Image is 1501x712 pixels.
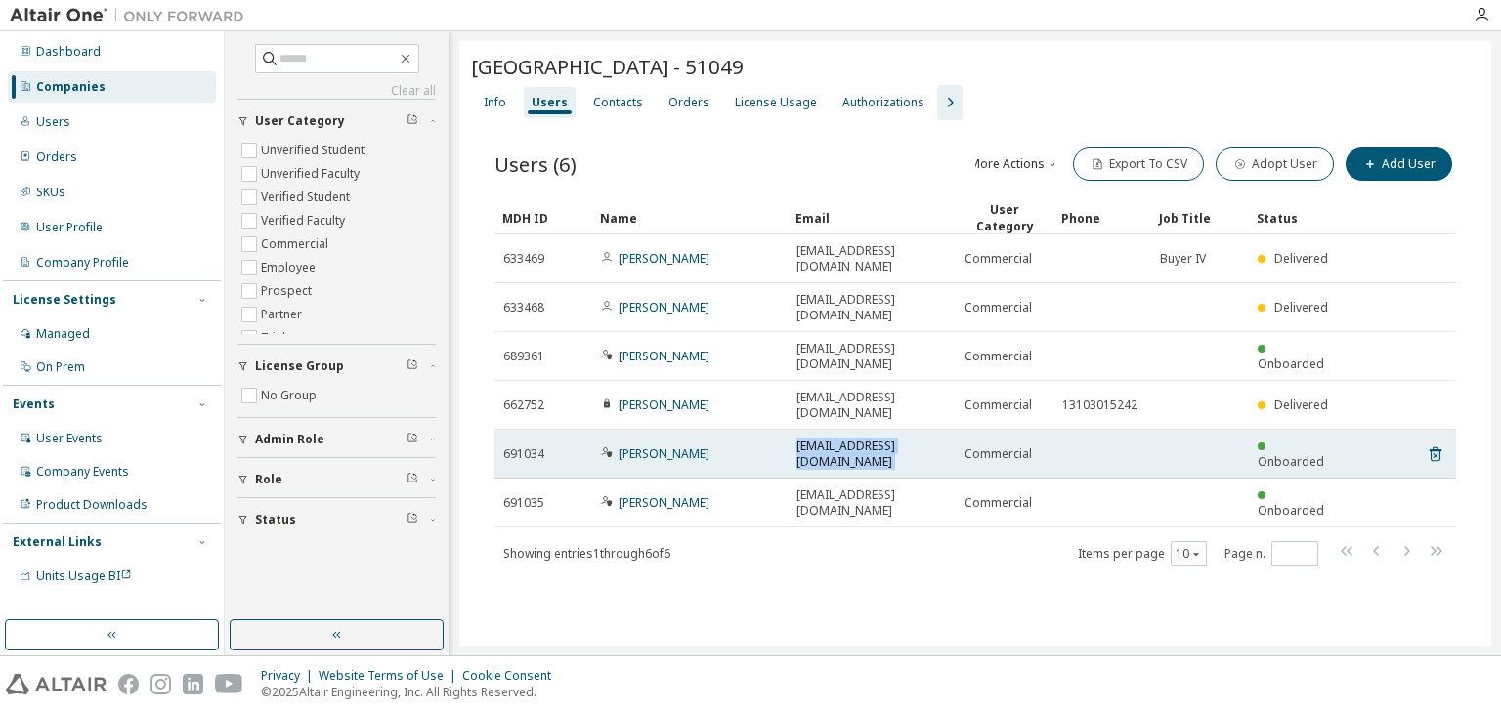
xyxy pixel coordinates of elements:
[237,498,436,541] button: Status
[261,684,563,700] p: © 2025 Altair Engineering, Inc. All Rights Reserved.
[600,202,780,233] div: Name
[1258,356,1324,372] span: Onboarded
[319,668,462,684] div: Website Terms of Use
[965,349,1032,364] span: Commercial
[484,95,506,110] div: Info
[10,6,254,25] img: Altair One
[1073,147,1204,181] button: Export To CSV
[261,279,316,303] label: Prospect
[619,494,709,511] a: [PERSON_NAME]
[1216,147,1334,181] button: Adopt User
[150,674,171,694] img: instagram.svg
[796,439,947,470] span: [EMAIL_ADDRESS][DOMAIN_NAME]
[503,446,544,462] span: 691034
[965,398,1032,413] span: Commercial
[1061,202,1143,233] div: Phone
[261,186,354,209] label: Verified Student
[471,53,744,80] span: [GEOGRAPHIC_DATA] - 51049
[668,95,709,110] div: Orders
[36,326,90,342] div: Managed
[532,95,568,110] div: Users
[1346,147,1452,181] button: Add User
[36,567,132,584] span: Units Usage BI
[967,147,1061,181] button: More Actions
[619,445,709,462] a: [PERSON_NAME]
[1160,251,1206,267] span: Buyer IV
[796,243,947,274] span: [EMAIL_ADDRESS][DOMAIN_NAME]
[261,384,321,407] label: No Group
[255,358,344,374] span: License Group
[255,113,345,129] span: User Category
[503,349,544,364] span: 689361
[261,232,332,256] label: Commercial
[619,348,709,364] a: [PERSON_NAME]
[261,139,368,162] label: Unverified Student
[13,534,102,550] div: External Links
[36,255,129,271] div: Company Profile
[13,397,55,412] div: Events
[1274,397,1328,413] span: Delivered
[36,149,77,165] div: Orders
[36,497,148,513] div: Product Downloads
[261,668,319,684] div: Privacy
[1176,546,1202,562] button: 10
[619,397,709,413] a: [PERSON_NAME]
[261,326,289,350] label: Trial
[407,512,418,527] span: Clear filter
[503,251,544,267] span: 633469
[593,95,643,110] div: Contacts
[965,300,1032,315] span: Commercial
[13,292,116,308] div: License Settings
[183,674,203,694] img: linkedin.svg
[36,114,70,130] div: Users
[36,431,103,446] div: User Events
[1258,502,1324,519] span: Onboarded
[965,495,1032,511] span: Commercial
[261,162,364,186] label: Unverified Faculty
[261,256,320,279] label: Employee
[407,358,418,374] span: Clear filter
[407,113,418,129] span: Clear filter
[36,220,103,235] div: User Profile
[619,250,709,267] a: [PERSON_NAME]
[215,674,243,694] img: youtube.svg
[503,398,544,413] span: 662752
[735,95,817,110] div: License Usage
[407,432,418,447] span: Clear filter
[407,472,418,487] span: Clear filter
[964,201,1046,234] div: User Category
[796,390,947,421] span: [EMAIL_ADDRESS][DOMAIN_NAME]
[1078,541,1207,566] span: Items per page
[36,44,101,60] div: Dashboard
[796,341,947,372] span: [EMAIL_ADDRESS][DOMAIN_NAME]
[965,251,1032,267] span: Commercial
[795,202,948,233] div: Email
[503,545,670,562] span: Showing entries 1 through 6 of 6
[255,432,324,447] span: Admin Role
[1062,398,1137,413] span: 13103015242
[36,359,85,375] div: On Prem
[494,150,577,178] span: Users (6)
[1159,202,1241,233] div: Job Title
[36,464,129,480] div: Company Events
[1258,453,1324,470] span: Onboarded
[842,95,924,110] div: Authorizations
[261,209,349,232] label: Verified Faculty
[796,292,947,323] span: [EMAIL_ADDRESS][DOMAIN_NAME]
[255,472,282,487] span: Role
[1257,202,1339,233] div: Status
[619,299,709,315] a: [PERSON_NAME]
[237,345,436,388] button: License Group
[255,512,296,527] span: Status
[462,668,563,684] div: Cookie Consent
[502,202,584,233] div: MDH ID
[965,446,1032,462] span: Commercial
[237,418,436,461] button: Admin Role
[237,83,436,99] a: Clear all
[1224,541,1318,566] span: Page n.
[503,495,544,511] span: 691035
[1274,299,1328,315] span: Delivered
[261,303,306,326] label: Partner
[796,487,947,519] span: [EMAIL_ADDRESS][DOMAIN_NAME]
[6,674,107,694] img: altair_logo.svg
